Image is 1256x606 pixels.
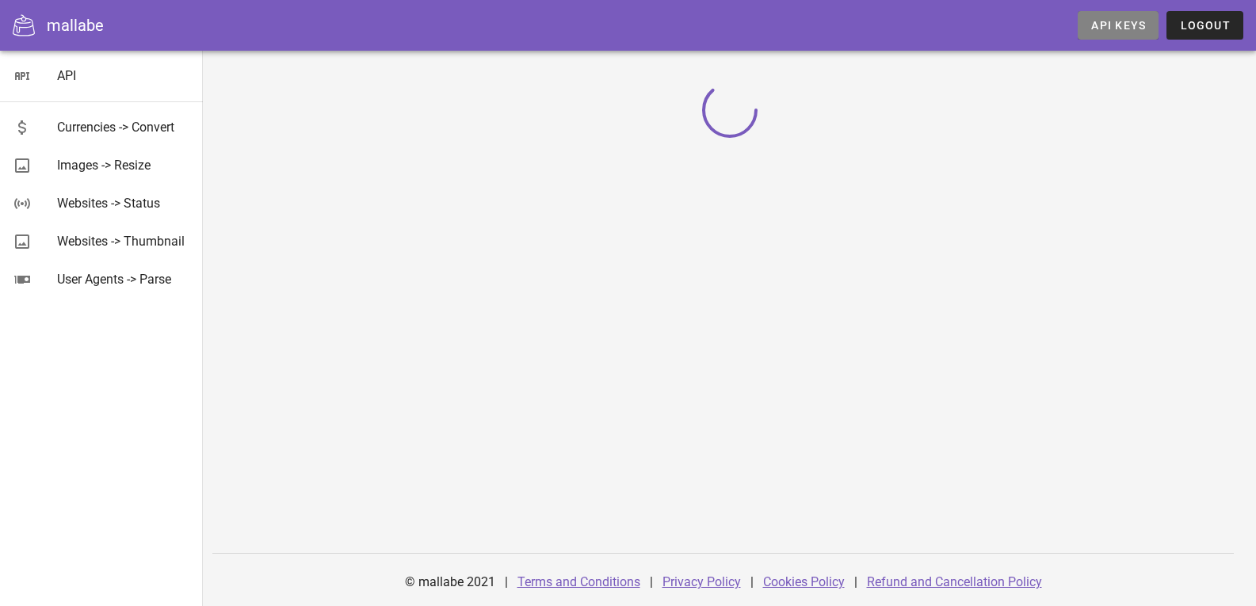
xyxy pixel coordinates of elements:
[650,563,653,601] div: |
[1078,11,1159,40] a: API Keys
[750,563,754,601] div: |
[57,196,190,211] div: Websites -> Status
[395,563,505,601] div: © mallabe 2021
[57,68,190,83] div: API
[854,563,857,601] div: |
[57,158,190,173] div: Images -> Resize
[867,574,1042,589] a: Refund and Cancellation Policy
[47,13,104,37] div: mallabe
[517,574,640,589] a: Terms and Conditions
[57,120,190,135] div: Currencies -> Convert
[505,563,508,601] div: |
[57,272,190,287] div: User Agents -> Parse
[1179,19,1231,32] span: Logout
[1090,19,1146,32] span: API Keys
[763,574,845,589] a: Cookies Policy
[57,234,190,249] div: Websites -> Thumbnail
[662,574,741,589] a: Privacy Policy
[1166,11,1243,40] button: Logout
